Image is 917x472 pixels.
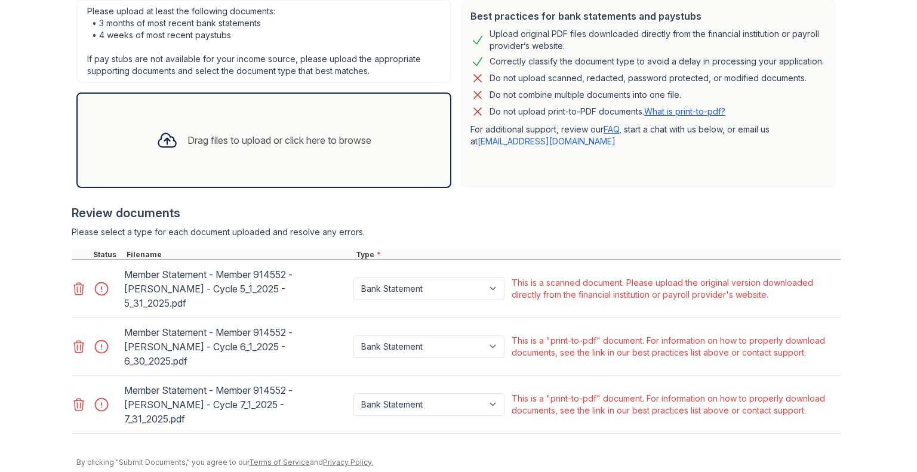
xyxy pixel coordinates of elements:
div: Drag files to upload or click here to browse [187,133,371,147]
div: Review documents [72,205,841,221]
div: This is a "print-to-pdf" document. For information on how to properly download documents, see the... [512,335,838,359]
p: Do not upload print-to-PDF documents. [490,106,725,118]
div: Correctly classify the document type to avoid a delay in processing your application. [490,54,824,69]
div: Best practices for bank statements and paystubs [470,9,826,23]
div: Filename [124,250,353,260]
div: Status [91,250,124,260]
a: Privacy Policy. [323,458,373,467]
a: Terms of Service [249,458,310,467]
div: Type [353,250,841,260]
div: Do not upload scanned, redacted, password protected, or modified documents. [490,71,807,85]
div: Member Statement - Member 914552 - [PERSON_NAME] - Cycle 7_1_2025 - 7_31_2025.pdf [124,381,349,428]
a: FAQ [604,124,619,134]
div: Member Statement - Member 914552 - [PERSON_NAME] - Cycle 6_1_2025 - 6_30_2025.pdf [124,323,349,371]
div: Do not combine multiple documents into one file. [490,88,681,102]
div: This is a scanned document. Please upload the original version downloaded directly from the finan... [512,277,838,301]
div: Please select a type for each document uploaded and resolve any errors. [72,226,841,238]
div: This is a "print-to-pdf" document. For information on how to properly download documents, see the... [512,393,838,417]
div: Member Statement - Member 914552 - [PERSON_NAME] - Cycle 5_1_2025 - 5_31_2025.pdf [124,265,349,313]
div: By clicking "Submit Documents," you agree to our and [76,458,841,467]
a: What is print-to-pdf? [644,106,725,116]
a: [EMAIL_ADDRESS][DOMAIN_NAME] [478,136,616,146]
div: Upload original PDF files downloaded directly from the financial institution or payroll provider’... [490,28,826,52]
p: For additional support, review our , start a chat with us below, or email us at [470,124,826,147]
